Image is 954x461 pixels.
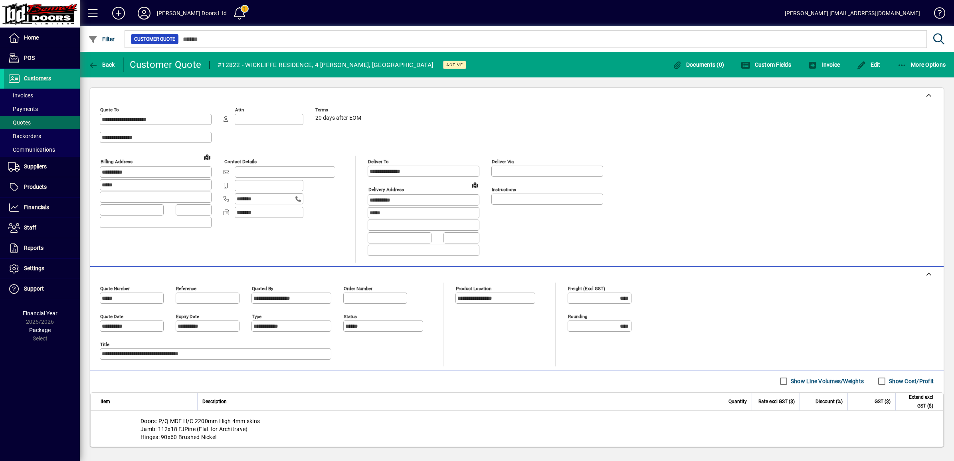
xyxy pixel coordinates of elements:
[8,119,31,126] span: Quotes
[4,238,80,258] a: Reports
[202,397,227,406] span: Description
[315,115,361,121] span: 20 days after EOM
[855,57,883,72] button: Edit
[897,61,946,68] span: More Options
[469,178,481,191] a: View on map
[252,313,261,319] mat-label: Type
[106,6,131,20] button: Add
[24,163,47,170] span: Suppliers
[4,259,80,279] a: Settings
[315,107,363,113] span: Terms
[344,285,372,291] mat-label: Order number
[100,285,130,291] mat-label: Quote number
[456,285,491,291] mat-label: Product location
[8,146,55,153] span: Communications
[157,7,227,20] div: [PERSON_NAME] Doors Ltd
[88,36,115,42] span: Filter
[100,313,123,319] mat-label: Quote date
[344,313,357,319] mat-label: Status
[29,327,51,333] span: Package
[100,107,119,113] mat-label: Quote To
[672,61,724,68] span: Documents (0)
[728,397,747,406] span: Quantity
[80,57,124,72] app-page-header-button: Back
[758,397,795,406] span: Rate excl GST ($)
[4,102,80,116] a: Payments
[24,224,36,231] span: Staff
[24,55,35,61] span: POS
[815,397,843,406] span: Discount (%)
[201,150,214,163] a: View on map
[23,310,57,317] span: Financial Year
[8,106,38,112] span: Payments
[100,341,109,347] mat-label: Title
[785,7,920,20] div: [PERSON_NAME] [EMAIL_ADDRESS][DOMAIN_NAME]
[101,397,110,406] span: Item
[808,61,840,68] span: Invoice
[887,377,934,385] label: Show Cost/Profit
[134,35,175,43] span: Customer Quote
[86,57,117,72] button: Back
[8,92,33,99] span: Invoices
[670,57,726,72] button: Documents (0)
[4,218,80,238] a: Staff
[176,285,196,291] mat-label: Reference
[4,48,80,68] a: POS
[24,75,51,81] span: Customers
[4,89,80,102] a: Invoices
[4,177,80,197] a: Products
[4,129,80,143] a: Backorders
[8,133,41,139] span: Backorders
[901,393,933,410] span: Extend excl GST ($)
[4,143,80,156] a: Communications
[130,58,202,71] div: Customer Quote
[4,28,80,48] a: Home
[4,198,80,218] a: Financials
[176,313,199,319] mat-label: Expiry date
[235,107,244,113] mat-label: Attn
[24,245,44,251] span: Reports
[218,59,433,71] div: #12822 - WICKLIFFE RESIDENCE, 4 [PERSON_NAME], [GEOGRAPHIC_DATA]
[24,285,44,292] span: Support
[928,2,944,28] a: Knowledge Base
[24,265,44,271] span: Settings
[4,116,80,129] a: Quotes
[492,187,516,192] mat-label: Instructions
[895,57,948,72] button: More Options
[24,184,47,190] span: Products
[739,57,793,72] button: Custom Fields
[4,279,80,299] a: Support
[88,61,115,68] span: Back
[24,34,39,41] span: Home
[741,61,791,68] span: Custom Fields
[492,159,514,164] mat-label: Deliver via
[875,397,891,406] span: GST ($)
[4,157,80,177] a: Suppliers
[86,32,117,46] button: Filter
[857,61,881,68] span: Edit
[789,377,864,385] label: Show Line Volumes/Weights
[91,411,943,447] div: Doors: P/Q MDF H/C 2200mm High 4mm skins Jamb: 112x18 FJPine (Flat for Architrave) Hinges: 90x60 ...
[568,285,605,291] mat-label: Freight (excl GST)
[806,57,842,72] button: Invoice
[446,62,463,67] span: Active
[568,313,587,319] mat-label: Rounding
[252,285,273,291] mat-label: Quoted by
[24,204,49,210] span: Financials
[368,159,389,164] mat-label: Deliver To
[131,6,157,20] button: Profile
